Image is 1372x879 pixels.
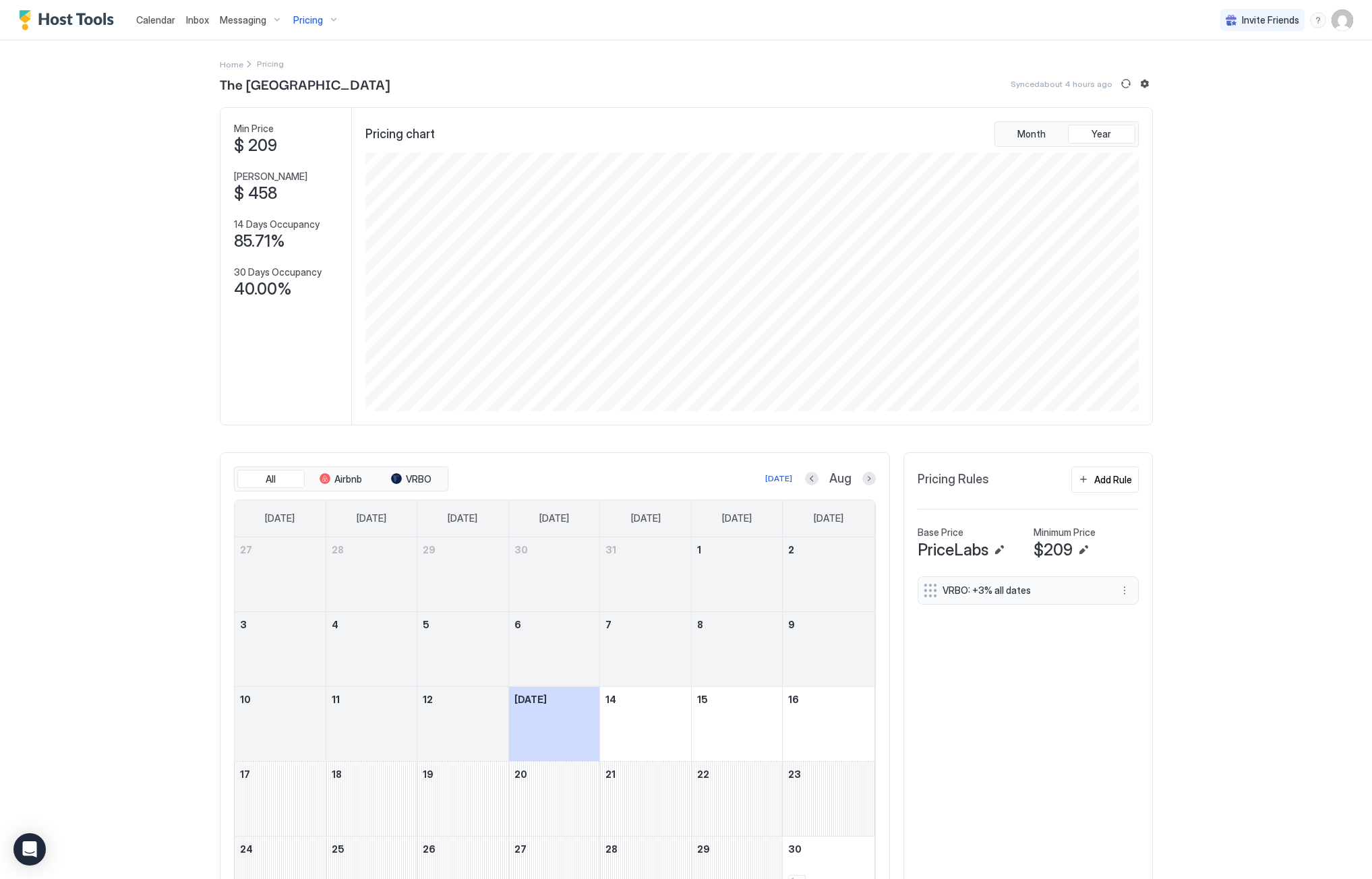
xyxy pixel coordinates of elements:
[234,123,274,135] span: Min Price
[783,537,874,562] a: August 2, 2025
[343,500,400,537] a: Monday
[788,843,802,855] span: 30
[783,762,874,787] a: August 23, 2025
[1118,75,1134,92] button: Sync prices
[186,14,209,26] span: Inbox
[19,10,120,30] a: Host Tools Logo
[417,611,509,686] td: August 5, 2025
[234,218,320,231] span: 14 Days Occupancy
[514,843,527,855] span: 27
[220,57,243,71] a: Home
[508,537,600,612] td: July 30, 2025
[539,512,569,524] span: [DATE]
[1310,12,1326,28] div: menu
[514,544,528,555] span: 30
[509,612,600,637] a: August 6, 2025
[423,619,429,630] span: 5
[186,13,209,27] a: Inbox
[1137,75,1153,92] button: Listing settings
[1094,473,1132,487] div: Add Rule
[1068,125,1135,144] button: Year
[1034,540,1073,560] span: $209
[722,512,752,524] span: [DATE]
[763,471,794,487] button: [DATE]
[526,500,583,537] a: Wednesday
[691,537,783,612] td: August 1, 2025
[235,837,326,861] a: August 24, 2025
[697,694,708,705] span: 15
[509,762,600,787] a: August 20, 2025
[326,611,417,686] td: August 4, 2025
[417,837,508,861] a: August 26, 2025
[514,619,521,630] span: 6
[417,612,508,637] a: August 5, 2025
[600,612,691,637] a: August 7, 2025
[692,762,783,787] a: August 22, 2025
[691,761,783,836] td: August 22, 2025
[605,843,618,855] span: 28
[251,500,308,537] a: Sunday
[332,768,342,780] span: 18
[783,687,874,712] a: August 16, 2025
[234,135,277,156] span: $ 209
[220,59,243,69] span: Home
[508,761,600,836] td: August 20, 2025
[136,14,175,26] span: Calendar
[994,121,1139,147] div: tab-group
[307,470,375,489] button: Airbnb
[600,762,691,787] a: August 21, 2025
[862,472,876,485] button: Next month
[332,694,340,705] span: 11
[605,694,616,705] span: 14
[235,612,326,637] a: August 3, 2025
[1242,14,1299,26] span: Invite Friends
[332,843,345,855] span: 25
[423,544,436,555] span: 29
[509,687,600,712] a: August 13, 2025
[332,544,344,555] span: 28
[788,544,794,555] span: 2
[783,761,874,836] td: August 23, 2025
[13,833,46,866] div: Open Intercom Messenger
[692,537,783,562] a: August 1, 2025
[783,537,874,612] td: August 2, 2025
[265,512,295,524] span: [DATE]
[240,843,253,855] span: 24
[600,537,692,612] td: July 31, 2025
[783,612,874,637] a: August 9, 2025
[600,687,691,712] a: August 14, 2025
[378,470,445,489] button: VRBO
[365,127,435,142] span: Pricing chart
[448,512,477,524] span: [DATE]
[234,279,292,299] span: 40.00%
[240,544,252,555] span: 27
[709,500,765,537] a: Friday
[783,837,874,861] a: August 30, 2025
[814,512,843,524] span: [DATE]
[220,73,390,94] span: The [GEOGRAPHIC_DATA]
[332,619,338,630] span: 4
[434,500,491,537] a: Tuesday
[805,472,818,485] button: Previous month
[788,619,795,630] span: 9
[326,686,417,761] td: August 11, 2025
[918,526,963,539] span: Base Price
[240,619,247,630] span: 3
[266,473,276,485] span: All
[508,686,600,761] td: August 13, 2025
[237,470,305,489] button: All
[334,473,362,485] span: Airbnb
[235,761,326,836] td: August 17, 2025
[234,466,448,492] div: tab-group
[1011,79,1112,89] span: Synced about 4 hours ago
[829,471,852,487] span: Aug
[991,542,1007,558] button: Edit
[692,687,783,712] a: August 15, 2025
[417,537,509,612] td: July 29, 2025
[423,768,434,780] span: 19
[326,837,417,861] a: August 25, 2025
[618,500,674,537] a: Thursday
[998,125,1065,144] button: Month
[1075,542,1092,558] button: Edit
